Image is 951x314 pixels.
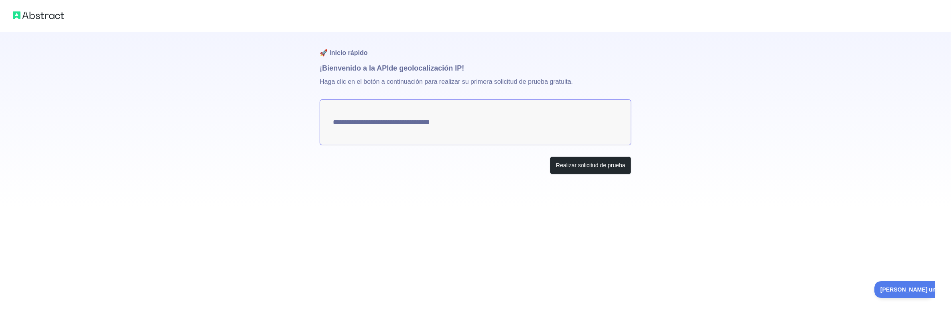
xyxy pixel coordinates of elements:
[320,64,389,72] font: ¡Bienvenido a la API
[320,49,368,56] font: 🚀 Inicio rápido
[13,10,64,21] img: Logotipo abstracto
[556,162,625,168] font: Realizar solicitud de prueba
[550,156,631,174] button: Realizar solicitud de prueba
[874,281,935,298] iframe: Activar/desactivar soporte al cliente
[320,78,573,85] font: Haga clic en el botón a continuación para realizar su primera solicitud de prueba gratuita.
[6,5,90,12] font: [PERSON_NAME] una pregunta
[389,64,462,72] font: de geolocalización IP
[462,64,464,72] font: !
